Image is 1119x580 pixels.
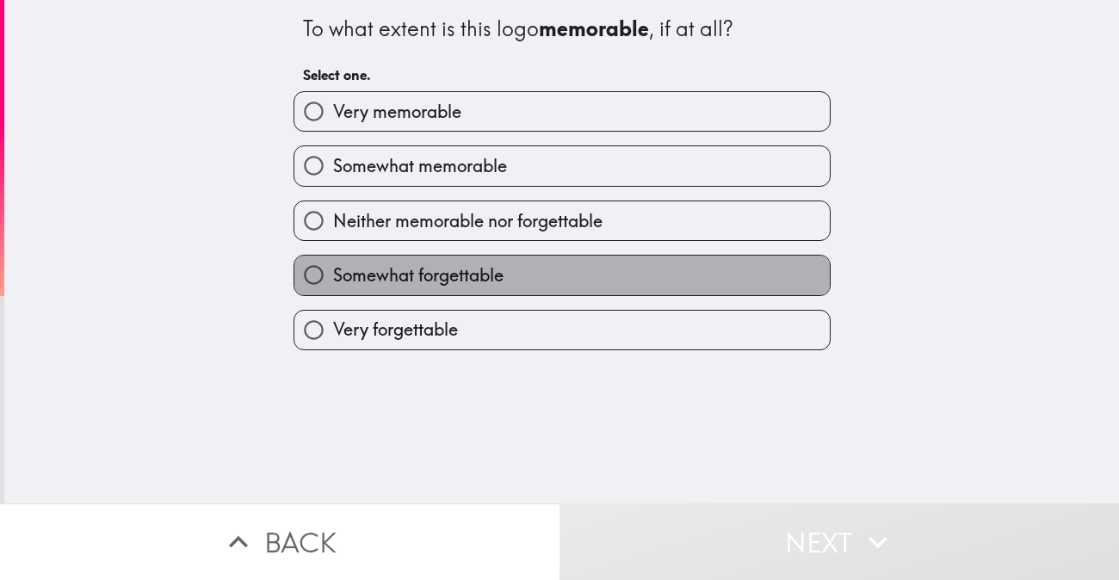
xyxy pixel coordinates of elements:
button: Somewhat forgettable [294,256,830,294]
b: memorable [539,15,649,41]
button: Neither memorable nor forgettable [294,201,830,240]
span: Very memorable [333,100,461,124]
span: Neither memorable nor forgettable [333,209,603,233]
button: Very memorable [294,92,830,131]
button: Next [559,503,1119,580]
h6: Select one. [303,65,821,84]
button: Very forgettable [294,311,830,349]
span: Somewhat memorable [333,154,507,178]
button: Somewhat memorable [294,146,830,185]
span: Very forgettable [333,318,458,342]
span: Somewhat forgettable [333,263,504,287]
div: To what extent is this logo , if at all? [303,15,821,44]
